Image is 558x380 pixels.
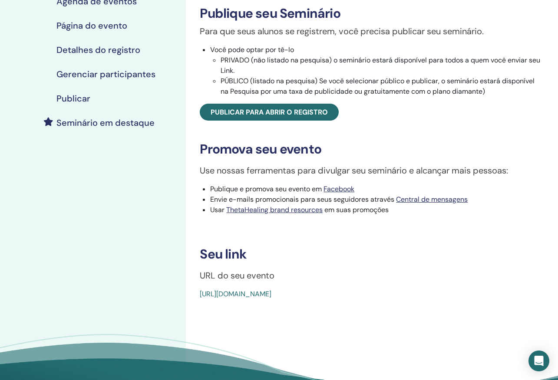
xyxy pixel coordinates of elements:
h3: Seu link [200,246,544,262]
h4: Seminário em destaque [56,118,155,128]
h3: Promova seu evento [200,141,544,157]
h4: Detalhes do registro [56,45,140,55]
li: PÚBLICO (listado na pesquisa) Se você selecionar público e publicar, o seminário estará disponíve... [221,76,544,97]
h4: Página do evento [56,20,127,31]
a: Publicar para abrir o registro [200,104,339,121]
a: ThetaHealing brand resources [226,205,323,214]
h3: Publique seu Seminário [200,6,544,21]
a: Facebook [324,184,354,193]
li: PRIVADO (não listado na pesquisa) o seminário estará disponível para todos a quem você enviar seu... [221,55,544,76]
span: Publicar para abrir o registro [211,108,328,117]
p: Para que seus alunos se registrem, você precisa publicar seu seminário. [200,25,544,38]
li: Envie e-mails promocionais para seus seguidores através [210,194,544,205]
h4: Gerenciar participantes [56,69,155,79]
a: Central de mensagens [396,195,468,204]
p: URL do seu evento [200,269,544,282]
li: Publique e promova seu evento em [210,184,544,194]
div: Open Intercom Messenger [528,351,549,371]
a: [URL][DOMAIN_NAME] [200,289,271,298]
p: Use nossas ferramentas para divulgar seu seminário e alcançar mais pessoas: [200,164,544,177]
li: Você pode optar por tê-lo [210,45,544,97]
h4: Publicar [56,93,90,104]
li: Usar em suas promoções [210,205,544,215]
